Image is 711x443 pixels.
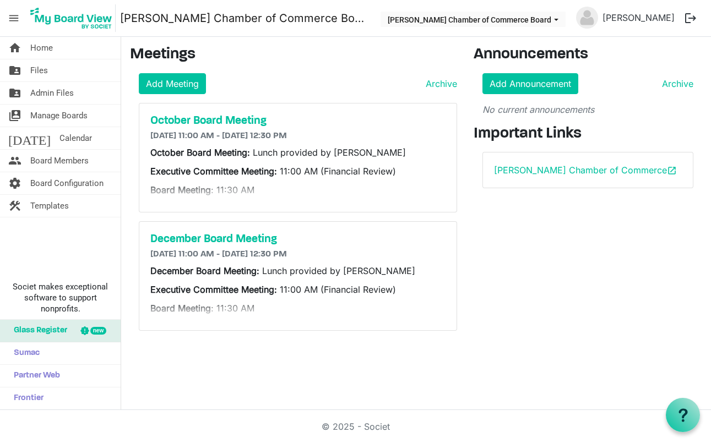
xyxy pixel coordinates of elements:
[150,183,446,196] p: : 11:30 AM
[150,146,446,159] p: Lunch provided by [PERSON_NAME]
[150,283,446,296] p: 11:00 AM (Financial Review)
[421,77,457,90] a: Archive
[658,77,693,90] a: Archive
[139,73,206,94] a: Add Meeting
[150,184,211,195] strong: Board Meeting
[30,59,48,81] span: Files
[130,46,457,64] h3: Meetings
[150,265,262,276] strong: December Board Meeting:
[150,165,446,178] p: 11:00 AM (Financial Review)
[30,82,74,104] span: Admin Files
[150,303,211,314] strong: Board Meeting
[27,4,120,32] a: My Board View Logo
[30,37,53,59] span: Home
[150,249,446,260] h6: [DATE] 11:00 AM - [DATE] 12:30 PM
[322,421,390,432] a: © 2025 - Societ
[90,327,106,335] div: new
[150,284,277,295] strong: Executive Committee Meeting:
[30,195,69,217] span: Templates
[576,7,598,29] img: no-profile-picture.svg
[474,46,702,64] h3: Announcements
[679,7,702,30] button: logout
[30,172,104,194] span: Board Configuration
[8,105,21,127] span: switch_account
[30,150,89,172] span: Board Members
[120,7,370,29] a: [PERSON_NAME] Chamber of Commerce Board
[150,264,446,277] p: Lunch provided by [PERSON_NAME]
[150,131,446,141] h6: [DATE] 11:00 AM - [DATE] 12:30 PM
[5,281,116,314] span: Societ makes exceptional software to support nonprofits.
[381,12,566,27] button: Sherman Chamber of Commerce Board dropdownbutton
[482,103,693,116] p: No current announcements
[8,195,21,217] span: construction
[27,4,116,32] img: My Board View Logo
[8,172,21,194] span: settings
[59,127,92,149] span: Calendar
[150,147,253,158] strong: October Board Meeting:
[150,114,446,128] a: October Board Meeting
[150,166,277,177] strong: Executive Committee Meeting:
[3,8,24,29] span: menu
[8,82,21,104] span: folder_shared
[8,342,40,364] span: Sumac
[598,7,679,29] a: [PERSON_NAME]
[494,165,677,176] a: [PERSON_NAME] Chamber of Commerceopen_in_new
[8,59,21,81] span: folder_shared
[482,73,578,94] a: Add Announcement
[474,125,702,144] h3: Important Links
[30,105,88,127] span: Manage Boards
[8,37,21,59] span: home
[8,365,60,387] span: Partner Web
[8,150,21,172] span: people
[150,302,446,315] p: : 11:30 AM
[8,387,44,409] span: Frontier
[150,233,446,246] a: December Board Meeting
[8,127,51,149] span: [DATE]
[8,320,67,342] span: Glass Register
[667,166,677,176] span: open_in_new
